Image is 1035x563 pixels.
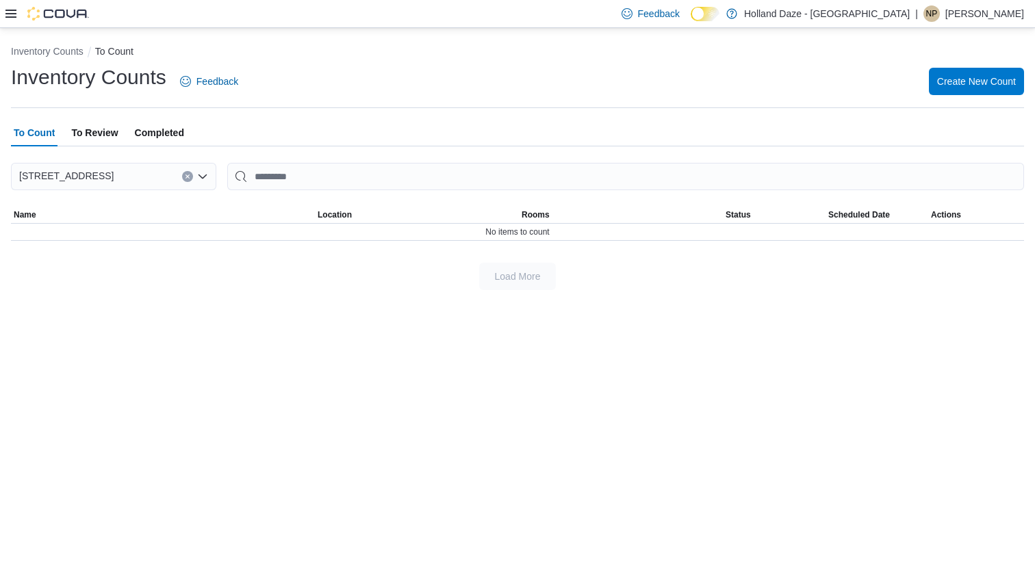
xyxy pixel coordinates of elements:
button: Name [11,207,315,223]
span: Scheduled Date [828,209,890,220]
input: This is a search bar. After typing your query, hit enter to filter the results lower in the page. [227,163,1024,190]
button: Location [315,207,519,223]
span: Status [726,209,751,220]
button: Scheduled Date [826,207,928,223]
span: Feedback [196,75,238,88]
nav: An example of EuiBreadcrumbs [11,44,1024,61]
span: Load More [495,270,541,283]
span: Create New Count [937,75,1016,88]
button: Load More [479,263,556,290]
span: Feedback [638,7,680,21]
button: To Count [95,46,133,57]
button: Status [723,207,826,223]
img: Cova [27,7,89,21]
input: Dark Mode [691,7,719,21]
span: Actions [931,209,961,220]
h1: Inventory Counts [11,64,166,91]
span: Np [926,5,938,22]
button: Create New Count [929,68,1024,95]
p: Holland Daze - [GEOGRAPHIC_DATA] [744,5,910,22]
span: To Review [71,119,118,146]
span: To Count [14,119,55,146]
span: Rooms [522,209,550,220]
span: Location [318,209,352,220]
button: Clear input [182,171,193,182]
a: Feedback [175,68,244,95]
span: Completed [135,119,184,146]
span: Name [14,209,36,220]
span: [STREET_ADDRESS] [19,168,114,184]
button: Open list of options [197,171,208,182]
div: Niko p [923,5,940,22]
p: [PERSON_NAME] [945,5,1024,22]
button: Rooms [519,207,723,223]
button: Inventory Counts [11,46,84,57]
span: No items to count [485,226,549,237]
p: | [915,5,918,22]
